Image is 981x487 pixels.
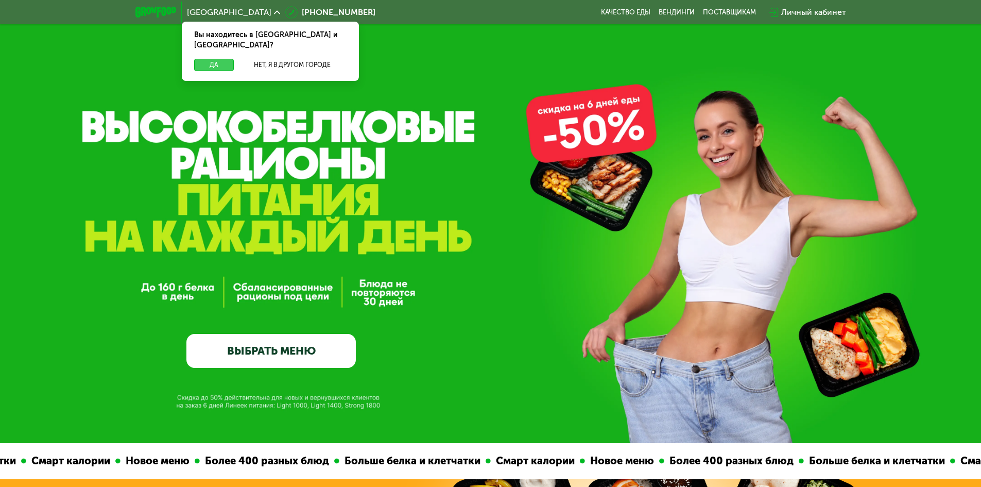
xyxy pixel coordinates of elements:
[575,453,649,469] div: Новое меню
[190,453,324,469] div: Более 400 разных блюд
[285,6,375,19] a: [PHONE_NUMBER]
[481,453,570,469] div: Смарт калории
[659,8,695,16] a: Вендинги
[330,453,476,469] div: Больше белка и клетчатки
[16,453,106,469] div: Смарт калории
[781,6,846,19] div: Личный кабинет
[703,8,756,16] div: поставщикам
[111,453,185,469] div: Новое меню
[187,8,271,16] span: [GEOGRAPHIC_DATA]
[238,59,347,71] button: Нет, я в другом городе
[186,334,356,368] a: ВЫБРАТЬ МЕНЮ
[194,59,234,71] button: Да
[794,453,940,469] div: Больше белка и клетчатки
[601,8,650,16] a: Качество еды
[182,22,359,59] div: Вы находитесь в [GEOGRAPHIC_DATA] и [GEOGRAPHIC_DATA]?
[655,453,789,469] div: Более 400 разных блюд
